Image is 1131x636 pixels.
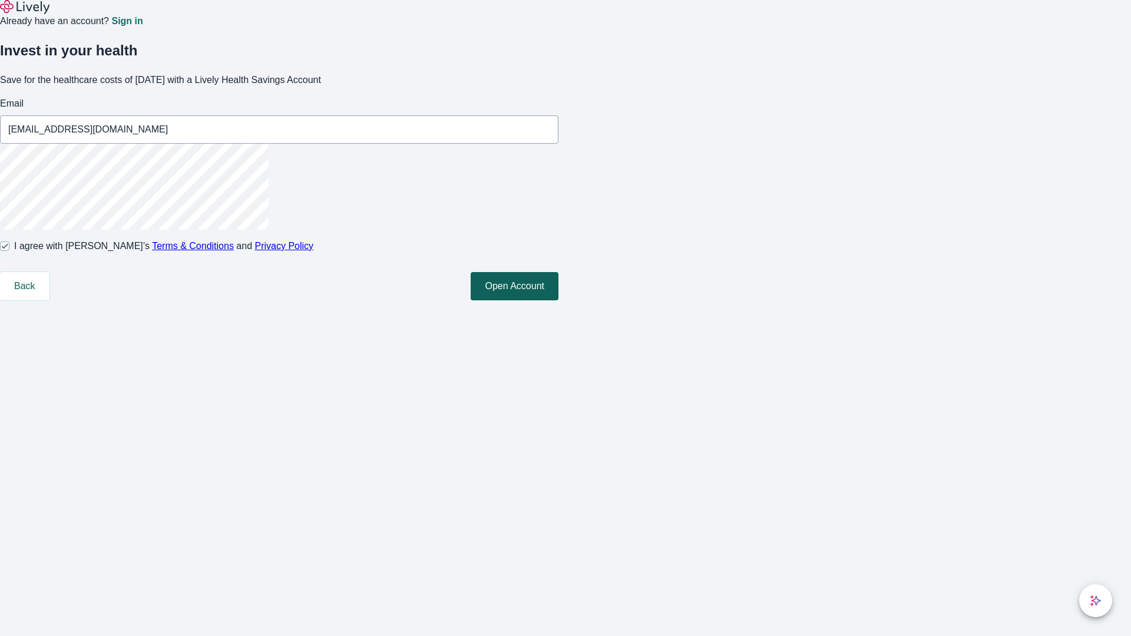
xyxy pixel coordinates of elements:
a: Terms & Conditions [152,241,234,251]
svg: Lively AI Assistant [1090,595,1102,607]
a: Sign in [111,16,143,26]
span: I agree with [PERSON_NAME]’s and [14,239,313,253]
button: Open Account [471,272,558,300]
a: Privacy Policy [255,241,314,251]
button: chat [1079,584,1112,617]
